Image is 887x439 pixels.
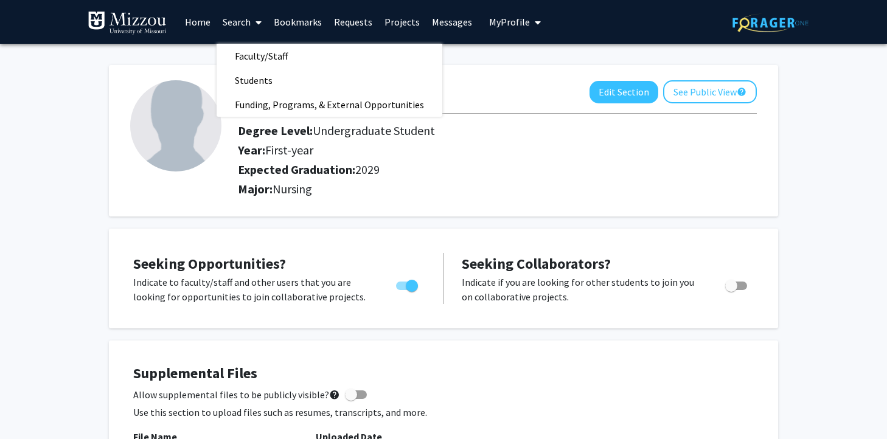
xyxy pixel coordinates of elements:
span: Students [217,68,291,92]
mat-icon: help [329,387,340,402]
span: 2029 [355,162,380,177]
p: Indicate if you are looking for other students to join you on collaborative projects. [462,275,702,304]
h2: Degree Level: [238,123,689,138]
a: Bookmarks [268,1,328,43]
a: Faculty/Staff [217,47,442,65]
a: Students [217,71,442,89]
div: Toggle [391,275,425,293]
img: Profile Picture [130,80,221,171]
a: Projects [378,1,426,43]
a: Funding, Programs, & External Opportunities [217,95,442,114]
img: University of Missouri Logo [88,11,167,35]
p: Use this section to upload files such as resumes, transcripts, and more. [133,405,754,420]
a: Requests [328,1,378,43]
a: Home [179,1,217,43]
iframe: Chat [9,384,52,430]
span: My Profile [489,16,530,28]
mat-icon: help [737,85,746,99]
span: Seeking Collaborators? [462,254,611,273]
a: Search [217,1,268,43]
span: Nursing [273,181,312,196]
a: Messages [426,1,478,43]
p: Indicate to faculty/staff and other users that you are looking for opportunities to join collabor... [133,275,373,304]
h2: Expected Graduation: [238,162,689,177]
span: Allow supplemental files to be publicly visible? [133,387,340,402]
h2: Major: [238,182,757,196]
span: Funding, Programs, & External Opportunities [217,92,442,117]
div: Toggle [720,275,754,293]
img: ForagerOne Logo [732,13,809,32]
h4: Supplemental Files [133,365,754,382]
span: Faculty/Staff [217,44,306,68]
h2: Year: [238,143,689,157]
span: First-year [265,142,313,157]
span: Seeking Opportunities? [133,254,286,273]
span: Undergraduate Student [313,123,435,138]
button: Edit Section [590,81,658,103]
button: See Public View [663,80,757,103]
